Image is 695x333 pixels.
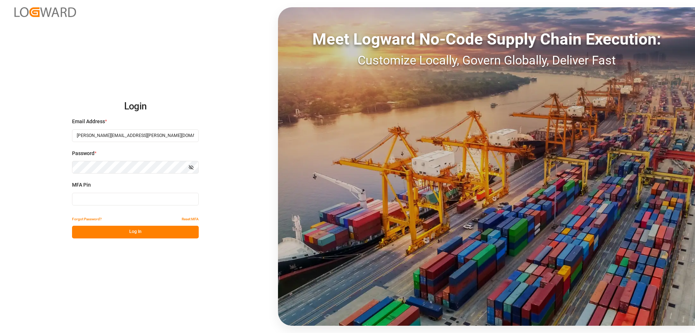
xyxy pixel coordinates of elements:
button: Log In [72,226,199,238]
input: Enter your email [72,129,199,142]
span: MFA Pin [72,181,91,189]
button: Reset MFA [182,213,199,226]
button: Forgot Password? [72,213,102,226]
span: Password [72,150,94,157]
img: Logward_new_orange.png [14,7,76,17]
h2: Login [72,95,199,118]
div: Meet Logward No-Code Supply Chain Execution: [278,27,695,51]
div: Customize Locally, Govern Globally, Deliver Fast [278,51,695,70]
span: Email Address [72,118,105,125]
